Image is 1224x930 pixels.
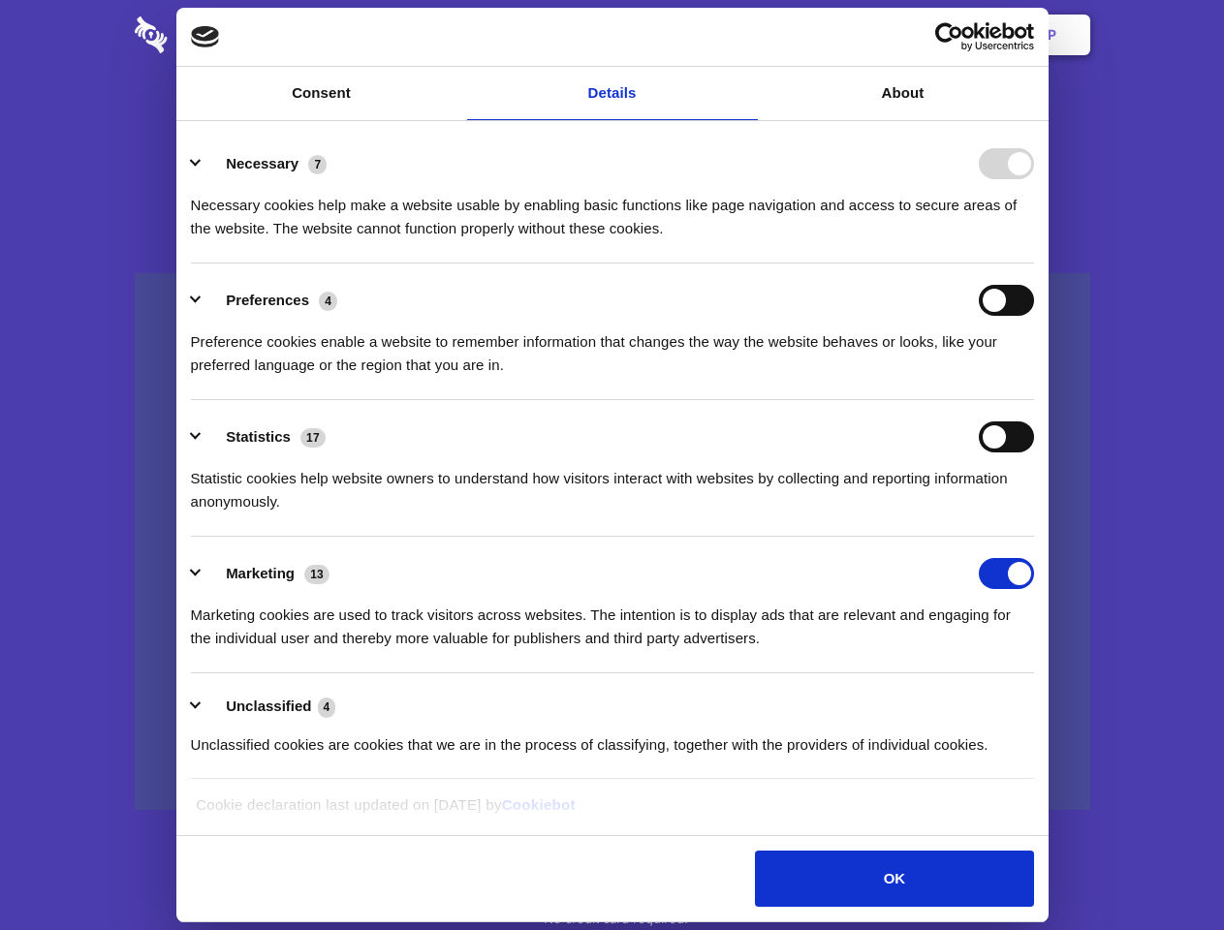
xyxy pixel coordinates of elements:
div: Preference cookies enable a website to remember information that changes the way the website beha... [191,316,1034,377]
iframe: Drift Widget Chat Controller [1127,833,1201,907]
img: logo [191,26,220,47]
button: Preferences (4) [191,285,350,316]
div: Cookie declaration last updated on [DATE] by [181,793,1043,831]
div: Unclassified cookies are cookies that we are in the process of classifying, together with the pro... [191,719,1034,757]
div: Necessary cookies help make a website usable by enabling basic functions like page navigation and... [191,179,1034,240]
a: Consent [176,67,467,120]
button: OK [755,851,1033,907]
a: Usercentrics Cookiebot - opens in a new window [864,22,1034,51]
span: 17 [300,428,326,448]
img: logo-wordmark-white-trans-d4663122ce5f474addd5e946df7df03e33cb6a1c49d2221995e7729f52c070b2.svg [135,16,300,53]
a: Details [467,67,758,120]
button: Statistics (17) [191,421,338,452]
button: Unclassified (4) [191,695,348,719]
label: Statistics [226,428,291,445]
span: 7 [308,155,327,174]
a: Wistia video thumbnail [135,273,1090,811]
a: About [758,67,1049,120]
label: Necessary [226,155,298,171]
a: Pricing [569,5,653,65]
label: Preferences [226,292,309,308]
span: 4 [319,292,337,311]
a: Contact [786,5,875,65]
div: Marketing cookies are used to track visitors across websites. The intention is to display ads tha... [191,589,1034,650]
h4: Auto-redaction of sensitive data, encrypted data sharing and self-destructing private chats. Shar... [135,176,1090,240]
div: Statistic cookies help website owners to understand how visitors interact with websites by collec... [191,452,1034,513]
a: Login [879,5,963,65]
h1: Eliminate Slack Data Loss. [135,87,1090,157]
span: 4 [318,697,336,717]
button: Necessary (7) [191,148,339,179]
button: Marketing (13) [191,558,342,589]
a: Cookiebot [502,796,576,813]
span: 13 [304,565,330,584]
label: Marketing [226,565,295,581]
